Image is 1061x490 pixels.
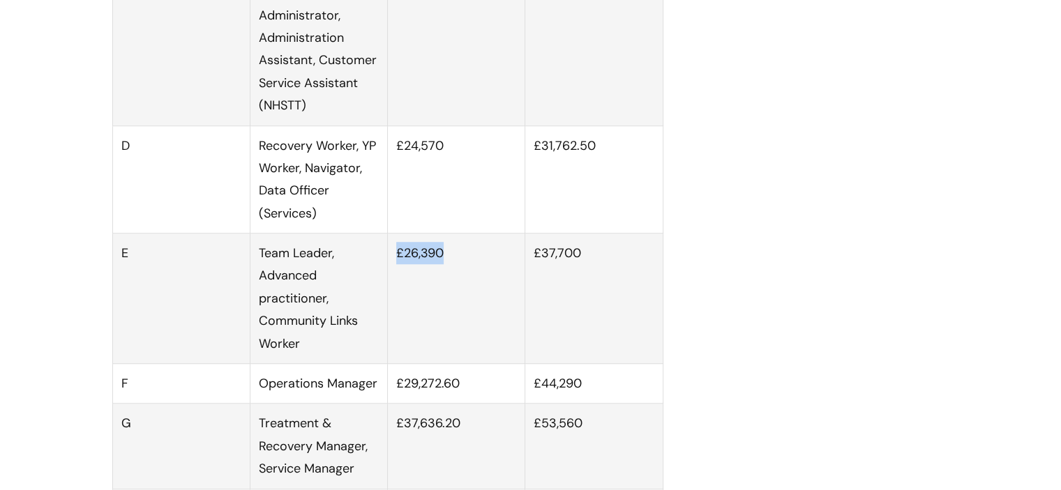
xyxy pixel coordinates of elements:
td: Treatment & Recovery Manager, Service Manager [250,404,387,489]
td: £37,636.20 [388,404,525,489]
td: G [112,404,250,489]
td: D [112,125,250,233]
td: £24,570 [388,125,525,233]
td: Team Leader, Advanced practitioner, Community Links Worker [250,233,387,364]
td: £29,272.60 [388,364,525,404]
td: £53,560 [525,404,663,489]
td: Operations Manager [250,364,387,404]
td: E [112,233,250,364]
td: £37,700 [525,233,663,364]
td: £31,762.50 [525,125,663,233]
td: £44,290 [525,364,663,404]
td: £26,390 [388,233,525,364]
td: F [112,364,250,404]
td: Recovery Worker, YP Worker, Navigator, Data Officer (Services) [250,125,387,233]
